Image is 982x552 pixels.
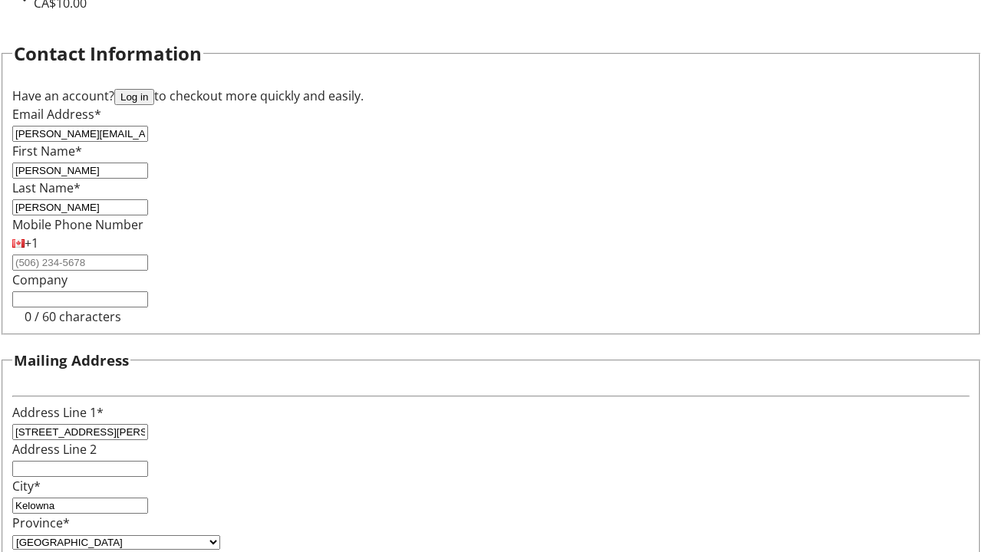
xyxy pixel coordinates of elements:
[25,308,121,325] tr-character-limit: 0 / 60 characters
[12,514,70,531] label: Province*
[14,350,129,371] h3: Mailing Address
[12,441,97,458] label: Address Line 2
[12,498,148,514] input: City
[12,87,970,105] div: Have an account? to checkout more quickly and easily.
[12,255,148,271] input: (506) 234-5678
[14,40,202,67] h2: Contact Information
[12,179,81,196] label: Last Name*
[12,424,148,440] input: Address
[12,216,143,233] label: Mobile Phone Number
[12,478,41,495] label: City*
[12,143,82,159] label: First Name*
[114,89,154,105] button: Log in
[12,404,104,421] label: Address Line 1*
[12,106,101,123] label: Email Address*
[12,271,68,288] label: Company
